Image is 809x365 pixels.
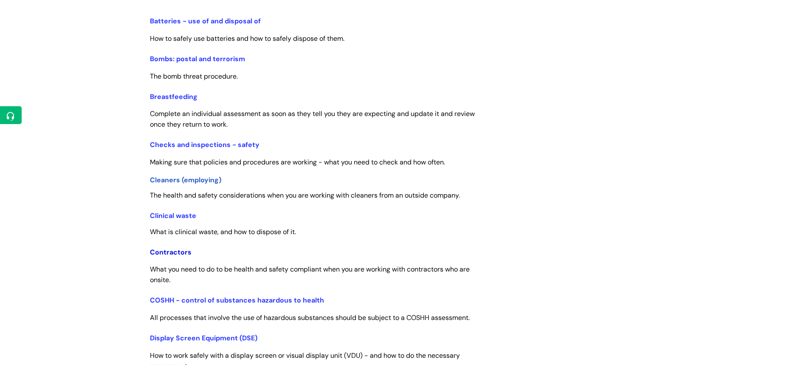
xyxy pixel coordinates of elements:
span: What is clinical waste, and how to dispose of it. [150,227,296,236]
a: Batteries - use of and disposal of [150,17,261,25]
span: All processes that involve the use of hazardous substances should be subject to a COSHH assessment. [150,313,470,322]
a: Clinical waste [150,211,196,220]
span: Complete an individual assessment as soon as they tell you they are expecting and update it and r... [150,109,475,129]
a: Display Screen Equipment (DSE) [150,334,257,342]
span: What you need to do to be health and safety compliant when you are working with contractors who a... [150,265,470,284]
a: Cleaners (employing) [150,175,221,184]
a: COSHH - control of substances hazardous to health [150,296,324,305]
a: Bombs: postal and terrorism [150,54,245,63]
a: Breastfeeding [150,92,197,101]
span: How to safely use batteries and how to safely dispose of them. [150,34,344,43]
a: Contractors [150,248,192,257]
span: The bomb threat procedure. [150,72,238,81]
span: Making sure that policies and procedures are working - what you need to check and how often. [150,158,445,167]
span: The health and safety considerations when you are working with cleaners from an outside company. [150,191,460,200]
a: Checks and inspections - safety [150,140,259,149]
